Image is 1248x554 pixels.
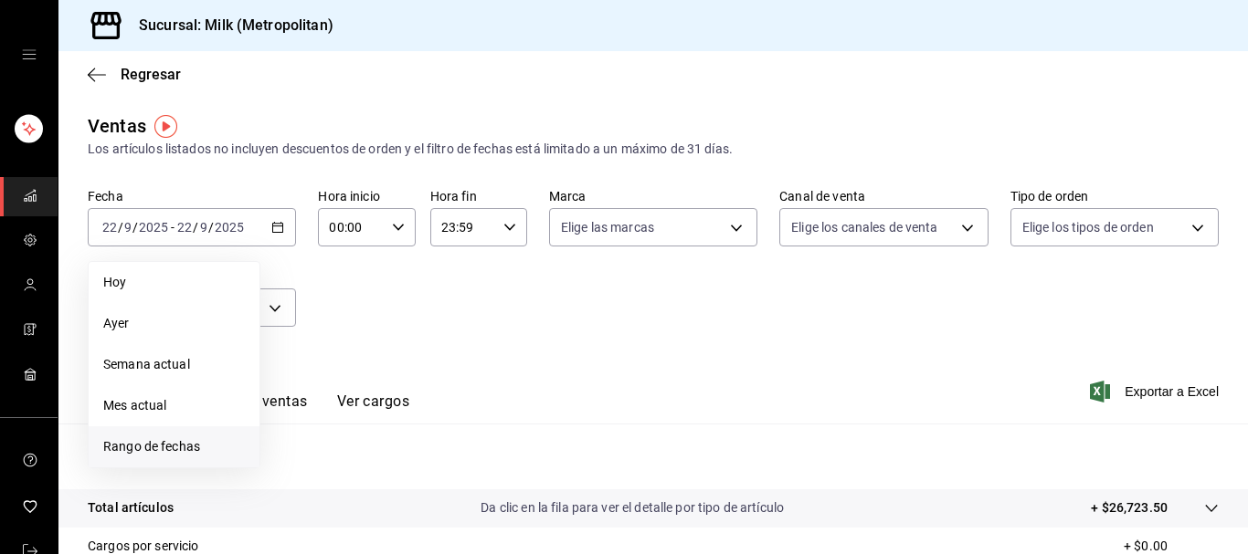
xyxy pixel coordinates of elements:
[1022,218,1154,236] span: Elige los tipos de orden
[121,66,181,83] span: Regresar
[88,66,181,83] button: Regresar
[193,220,198,235] span: /
[1010,190,1219,203] label: Tipo de orden
[176,220,193,235] input: --
[214,220,245,235] input: ----
[154,115,177,138] img: Tooltip marker
[1091,498,1168,517] p: + $26,723.50
[88,140,1219,159] div: Los artículos listados no incluyen descuentos de orden y el filtro de fechas está limitado a un m...
[103,437,245,456] span: Rango de fechas
[1094,381,1219,402] button: Exportar a Excel
[117,392,409,423] div: navigation tabs
[779,190,988,203] label: Canal de venta
[101,220,118,235] input: --
[103,314,245,333] span: Ayer
[318,190,415,203] label: Hora inicio
[208,220,214,235] span: /
[88,445,1219,467] p: Resumen
[124,15,333,37] h3: Sucursal: Milk (Metropolitan)
[138,220,169,235] input: ----
[791,218,937,236] span: Elige los canales de venta
[561,218,654,236] span: Elige las marcas
[123,220,132,235] input: --
[430,190,527,203] label: Hora fin
[103,273,245,292] span: Hoy
[88,498,174,517] p: Total artículos
[481,498,784,517] p: Da clic en la fila para ver el detalle por tipo de artículo
[199,220,208,235] input: --
[103,355,245,374] span: Semana actual
[236,392,308,423] button: Ver ventas
[337,392,410,423] button: Ver cargos
[22,47,37,62] button: open drawer
[549,190,757,203] label: Marca
[88,190,296,203] label: Fecha
[171,220,175,235] span: -
[118,220,123,235] span: /
[132,220,138,235] span: /
[103,396,245,415] span: Mes actual
[88,112,146,140] div: Ventas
